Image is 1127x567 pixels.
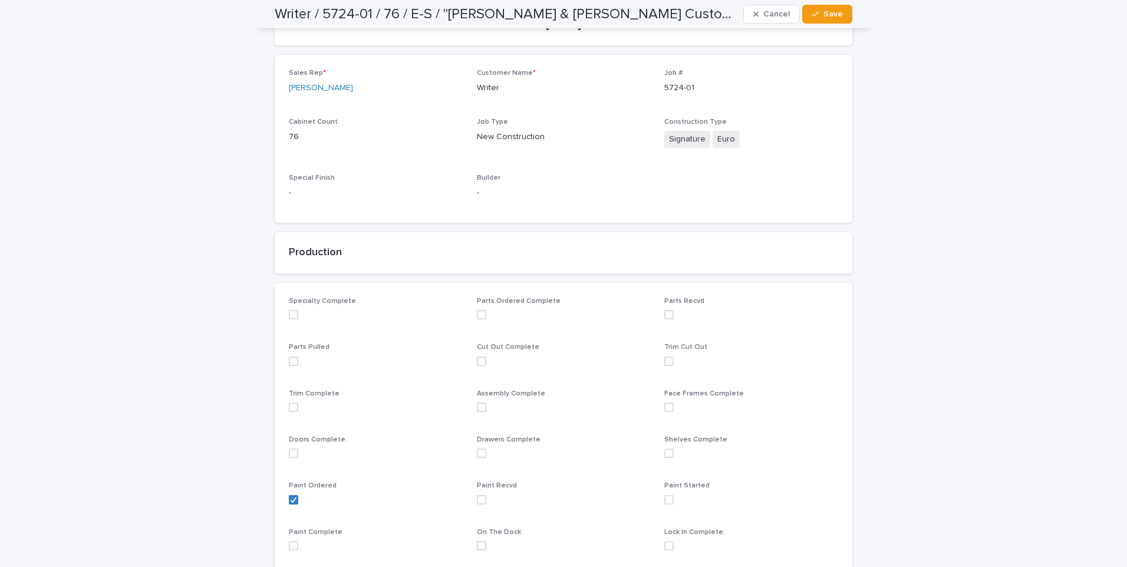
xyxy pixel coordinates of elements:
[664,298,704,305] span: Parts Recvd
[477,82,651,94] p: Writer
[477,529,521,536] span: On The Dock
[664,118,727,126] span: Construction Type
[802,5,852,24] button: Save
[289,529,342,536] span: Paint Complete
[664,482,710,489] span: Paint Started
[289,70,326,77] span: Sales Rep
[664,436,727,443] span: Shelves Complete
[289,482,337,489] span: Paint Ordered
[763,10,790,18] span: Cancel
[477,436,541,443] span: Drawers Complete
[289,187,463,199] p: -
[289,298,356,305] span: Specialty Complete
[289,118,338,126] span: Cabinet Count
[477,131,651,143] p: New Construction
[275,6,739,23] h2: Writer / 5724-01 / 76 / E-S / "Mattern & Fitzgerald Custom Builders, LLC" / Michael Tarantino
[713,131,740,148] span: Euro
[664,82,838,94] p: 5724-01
[743,5,800,24] button: Cancel
[664,131,710,148] span: Signature
[289,246,838,259] h2: Production
[664,70,683,77] span: Job #
[477,187,651,199] p: -
[477,174,500,182] span: Builder
[477,482,517,489] span: Paint Recvd
[477,298,561,305] span: Parts Ordered Complete
[477,70,536,77] span: Customer Name
[289,436,347,443] span: Doors Complete.
[289,82,353,94] a: [PERSON_NAME]
[289,390,340,397] span: Trim Complete
[477,118,508,126] span: Job Type
[823,10,843,18] span: Save
[289,174,335,182] span: Special Finish
[477,344,539,351] span: Cut Out Complete
[664,344,707,351] span: Trim Cut Out
[477,390,545,397] span: Assembly Complete
[289,344,329,351] span: Parts Pulled
[664,529,725,536] span: Lock In Complete.
[289,131,463,143] p: 76
[664,390,744,397] span: Face Frames Complete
